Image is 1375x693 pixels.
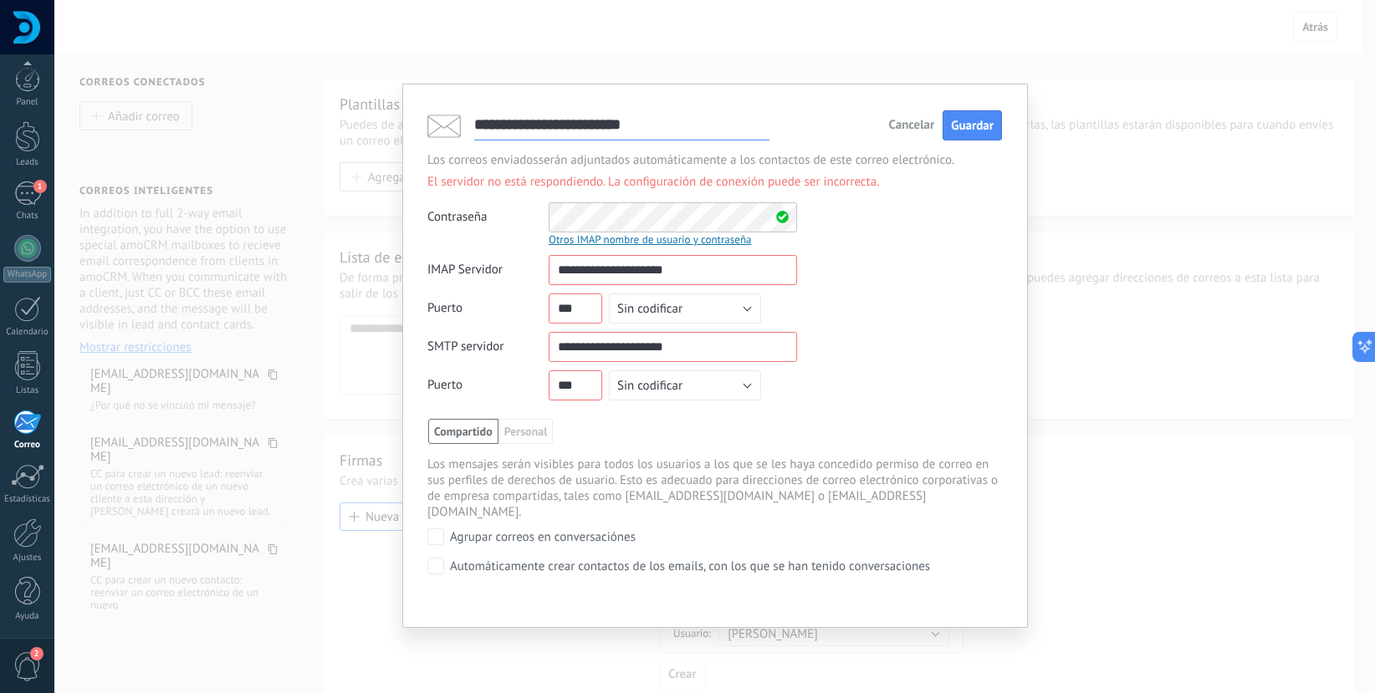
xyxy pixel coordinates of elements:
div: Listas [3,385,52,396]
button: Cancelar [888,120,934,131]
div: Automáticamente crear contactos de los emails, con los que se han tenido conversaciones [450,559,930,574]
div: El servidor no está respondiendo. La configuración de conexión puede ser incorrecta. [427,174,1002,190]
span: Compartido [428,419,498,444]
div: Puerto [427,293,549,324]
span: 1 [33,180,47,193]
button: Sin codificar [609,293,761,324]
div: Panel [3,97,52,108]
div: IMAP Servidor [427,255,549,285]
div: Ayuda [3,611,52,622]
div: Leads [3,157,52,168]
span: Sin codificar [617,378,682,394]
button: Sin codificar [609,370,761,400]
button: Guardar [943,110,1002,141]
div: Puerto [427,370,549,400]
span: 2 [30,647,43,660]
div: Chats [3,211,52,222]
span: Personal [498,419,554,444]
div: Contraseña [427,202,549,247]
div: WhatsApp [3,267,51,283]
div: SMTP servidor [427,332,549,362]
div: Correo [3,440,52,451]
span: Guardar [951,118,994,134]
div: Los mensajes serán visibles para todos los usuarios a los que se les haya concedido permiso de co... [427,456,1002,520]
span: Sin codificar [617,301,682,317]
div: Estadísticas [3,494,52,505]
div: Calendario [3,327,52,338]
div: Los correos enviados serán adjuntados automáticamente a los contactos de este correo electrónico. [427,152,1002,168]
div: Ajustes [3,553,52,563]
div: Otros IMAP nombre de usuario y contraseña [549,232,797,247]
